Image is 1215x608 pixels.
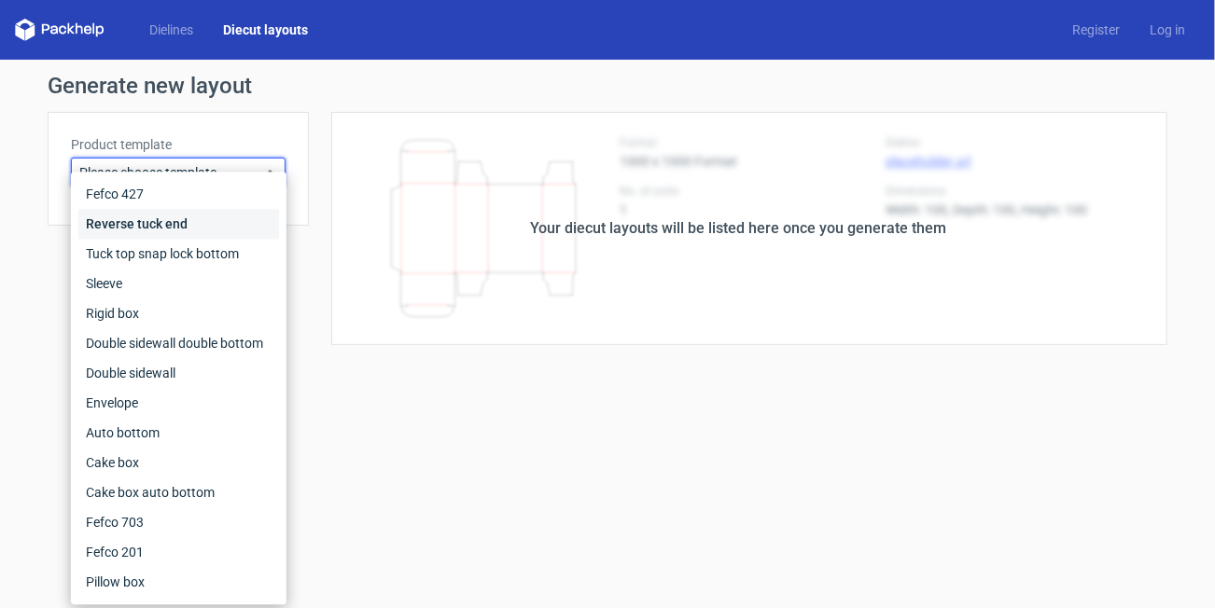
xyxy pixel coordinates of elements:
label: Product template [71,135,286,154]
a: Diecut layouts [208,21,323,39]
div: Sleeve [78,269,279,298]
div: Your diecut layouts will be listed here once you generate them [530,217,946,240]
div: Auto bottom [78,418,279,448]
div: Fefco 427 [78,179,279,209]
div: Fefco 703 [78,507,279,537]
div: Fefco 201 [78,537,279,567]
div: Pillow box [78,567,279,597]
div: Cake box auto bottom [78,477,279,507]
div: Double sidewall double bottom [78,328,279,358]
div: Cake box [78,448,279,477]
div: Double sidewall [78,358,279,388]
a: Dielines [134,21,208,39]
a: Log in [1135,21,1200,39]
div: Rigid box [78,298,279,328]
h1: Generate new layout [48,75,1167,97]
span: Please choose template [79,163,263,182]
div: Envelope [78,388,279,418]
div: Tuck top snap lock bottom [78,239,279,269]
div: Reverse tuck end [78,209,279,239]
a: Register [1057,21,1135,39]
